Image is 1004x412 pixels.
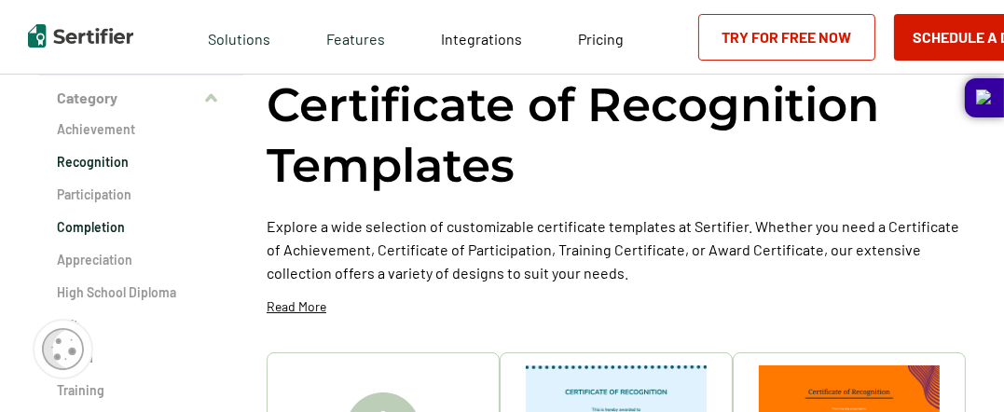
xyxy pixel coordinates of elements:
p: Explore a wide selection of customizable certificate templates at Sertifier. Whether you need a C... [267,214,966,284]
span: Pricing [578,30,624,48]
a: Gift [57,316,225,335]
a: Pricing [578,25,624,48]
a: High School Diploma [57,283,225,302]
img: Cookie Popup Icon [42,328,84,370]
a: Award [57,349,225,367]
h1: Certificate of Recognition Templates [267,75,966,196]
a: Training [57,381,225,400]
a: Appreciation [57,251,225,269]
span: Integrations [441,30,522,48]
span: Solutions [208,25,270,48]
a: Participation [57,185,225,204]
button: Category [38,76,243,120]
a: Achievement [57,120,225,139]
a: Recognition [57,153,225,172]
a: Integrations [441,25,522,48]
span: Features [326,25,385,48]
a: Completion [57,218,225,237]
img: Sertifier | Digital Credentialing Platform [28,24,133,48]
p: Read More [267,297,326,316]
a: Try for Free Now [698,14,875,61]
iframe: Chat Widget [911,323,1004,412]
